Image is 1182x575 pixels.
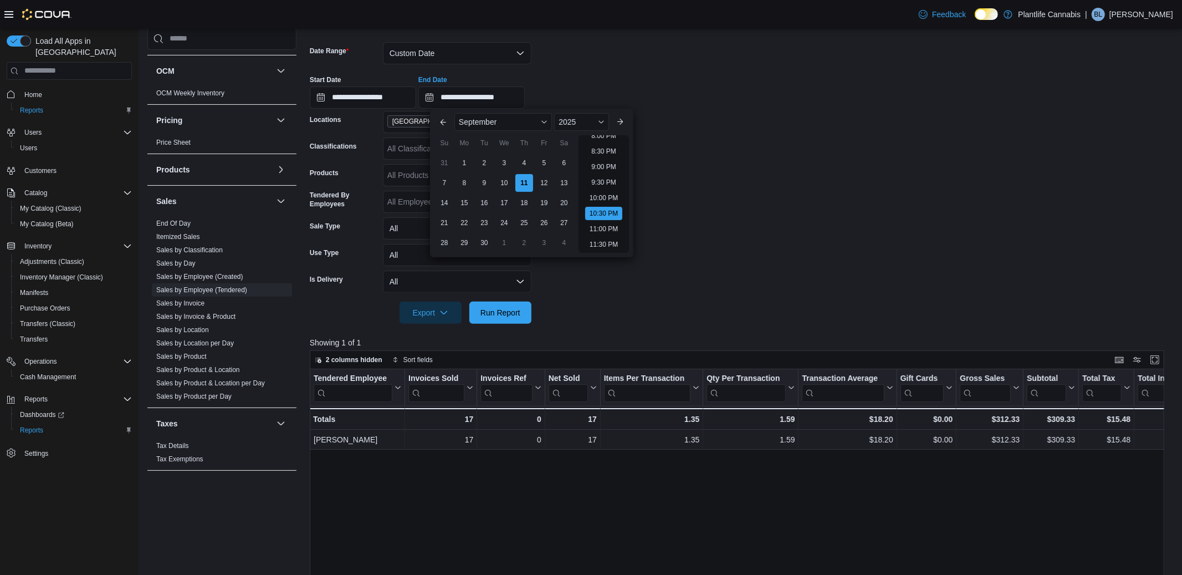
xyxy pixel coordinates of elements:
ul: Time [579,135,629,253]
div: day-27 [555,214,573,232]
input: Press the down key to open a popover containing a calendar. [310,86,416,109]
button: Taxes [156,418,272,429]
span: Transfers [16,333,132,346]
span: Users [20,144,37,152]
span: Sales by Product & Location [156,365,240,374]
button: Operations [20,355,62,368]
a: Sales by Product per Day [156,393,232,400]
button: Adjustments (Classic) [11,254,136,269]
button: Reports [2,391,136,407]
div: Bruno Leest [1092,8,1105,21]
a: End Of Day [156,220,191,227]
div: day-9 [475,174,493,192]
button: OCM [156,65,272,77]
a: Customers [20,164,61,177]
li: 10:30 PM [585,207,622,220]
div: Taxes [147,439,296,470]
a: Tax Exemptions [156,455,203,463]
div: Net Sold [548,373,587,384]
div: Pricing [147,136,296,154]
div: 0 [480,433,541,446]
label: End Date [418,75,447,84]
span: Transfers (Classic) [16,317,132,330]
span: Reports [20,393,132,406]
div: day-7 [436,174,453,192]
div: Tendered Employee [314,373,392,401]
div: day-21 [436,214,453,232]
button: Cash Management [11,369,136,385]
input: Dark Mode [975,8,998,20]
a: Dashboards [11,407,136,423]
a: Price Sheet [156,139,191,146]
button: All [383,244,531,266]
button: All [383,217,531,240]
div: Items Per Transaction [603,373,690,384]
div: 1.35 [604,433,700,446]
a: Sales by Product & Location [156,366,240,374]
div: Qty Per Transaction [707,373,786,401]
button: My Catalog (Beta) [11,216,136,232]
a: Purchase Orders [16,302,75,315]
span: Reports [20,426,43,435]
div: Gift Cards [900,373,944,384]
a: Sales by Employee (Tendered) [156,286,247,294]
div: day-24 [495,214,513,232]
button: Items Per Transaction [603,373,699,401]
button: Reports [11,423,136,438]
button: Display options [1130,353,1144,367]
span: Home [24,90,42,99]
span: Adjustments (Classic) [20,257,84,266]
a: Manifests [16,286,53,299]
span: Sales by Location [156,325,209,334]
button: Inventory Manager (Classic) [11,269,136,285]
a: Sales by Day [156,259,196,267]
span: Dashboards [16,408,132,421]
button: Previous Month [434,113,452,131]
button: Invoices Ref [480,373,541,401]
div: Invoices Ref [480,373,532,401]
div: Tu [475,134,493,152]
img: Cova [22,9,71,20]
li: 9:00 PM [587,160,621,174]
div: 17 [548,413,596,426]
a: Home [20,88,47,101]
div: 17 [549,433,597,446]
div: day-5 [535,154,553,172]
h3: OCM [156,65,175,77]
label: Sale Type [310,222,340,231]
button: All [383,271,531,293]
div: day-25 [515,214,533,232]
span: Run Report [480,307,520,318]
span: Adjustments (Classic) [16,255,132,268]
span: Inventory [24,242,52,251]
div: Invoices Sold [408,373,464,401]
span: 2025 [559,118,576,126]
button: Enter fullscreen [1148,353,1161,367]
button: Total Tax [1082,373,1130,401]
button: Custom Date [383,42,531,64]
span: BL [1094,8,1103,21]
span: Users [20,126,132,139]
a: Adjustments (Classic) [16,255,89,268]
span: Sales by Invoice [156,299,204,308]
div: $0.00 [900,433,953,446]
div: Items Per Transaction [603,373,690,401]
div: $309.33 [1027,433,1075,446]
a: Sales by Location per Day [156,339,234,347]
button: Products [274,163,288,176]
button: Operations [2,354,136,369]
button: Subtotal [1027,373,1075,401]
nav: Complex example [7,82,132,490]
span: Home [20,88,132,101]
div: day-6 [555,154,573,172]
p: Showing 1 of 1 [310,337,1173,348]
button: Next month [611,113,629,131]
span: My Catalog (Beta) [16,217,132,231]
button: Users [11,140,136,156]
a: Users [16,141,42,155]
button: Export [400,302,462,324]
button: Reports [11,103,136,118]
button: Customers [2,162,136,179]
div: Invoices Ref [480,373,532,384]
div: day-13 [555,174,573,192]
